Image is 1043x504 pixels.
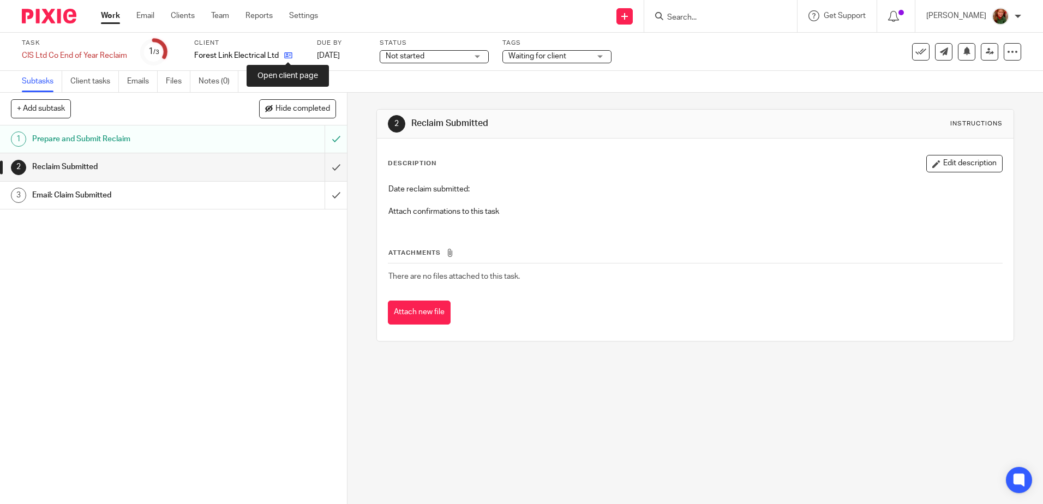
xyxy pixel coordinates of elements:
label: Status [380,39,489,47]
div: Instructions [950,119,1003,128]
div: 2 [388,115,405,133]
p: Attach confirmations to this task [388,206,1002,217]
h1: Prepare and Submit Reclaim [32,131,220,147]
a: Email [136,10,154,21]
div: 1 [11,131,26,147]
span: Attachments [388,250,441,256]
a: Clients [171,10,195,21]
h1: Email: Claim Submitted [32,187,220,203]
h1: Reclaim Submitted [411,118,718,129]
span: [DATE] [317,52,340,59]
input: Search [666,13,764,23]
button: + Add subtask [11,99,71,118]
a: Files [166,71,190,92]
a: Emails [127,71,158,92]
label: Client [194,39,303,47]
h1: Reclaim Submitted [32,159,220,175]
a: Client tasks [70,71,119,92]
a: Subtasks [22,71,62,92]
p: Date reclaim submitted: [388,184,1002,195]
div: 3 [11,188,26,203]
small: /3 [153,49,159,55]
a: Reports [245,10,273,21]
p: Forest Link Electrical Ltd [194,50,279,61]
div: 1 [148,45,159,58]
a: Notes (0) [199,71,238,92]
label: Task [22,39,127,47]
p: Description [388,159,436,168]
span: Get Support [824,12,866,20]
button: Hide completed [259,99,336,118]
span: There are no files attached to this task. [388,273,520,280]
div: 2 [11,160,26,175]
label: Due by [317,39,366,47]
a: Audit logs [247,71,289,92]
button: Edit description [926,155,1003,172]
button: Attach new file [388,301,451,325]
img: sallycropped.JPG [992,8,1009,25]
label: Tags [502,39,612,47]
a: Team [211,10,229,21]
span: Waiting for client [508,52,566,60]
a: Settings [289,10,318,21]
a: Work [101,10,120,21]
span: Hide completed [275,105,330,113]
img: Pixie [22,9,76,23]
p: [PERSON_NAME] [926,10,986,21]
span: Not started [386,52,424,60]
div: CIS Ltd Co End of Year Reclaim [22,50,127,61]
